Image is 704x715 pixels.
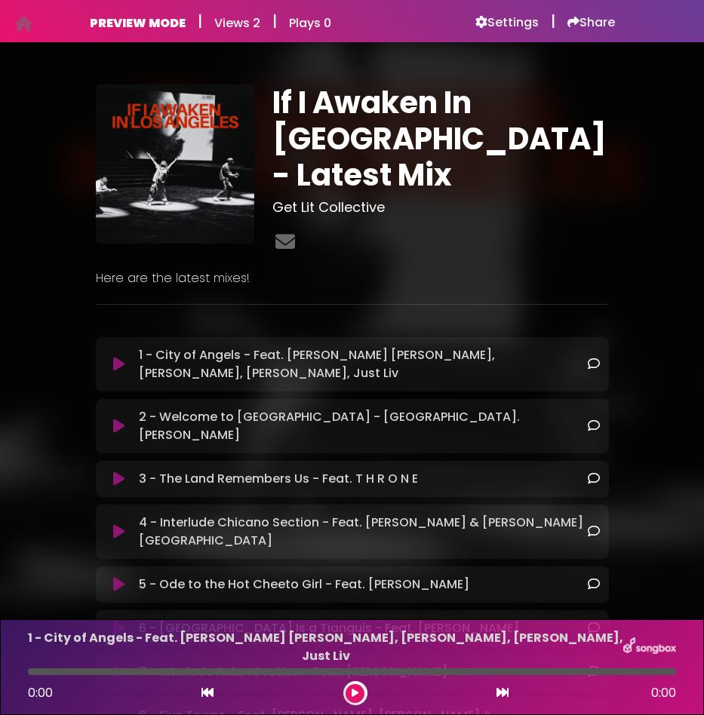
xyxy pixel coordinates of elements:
[96,269,609,287] p: Here are the latest mixes!
[289,16,331,30] h6: Plays 0
[214,16,260,30] h6: Views 2
[139,346,587,382] p: 1 - City of Angels - Feat. [PERSON_NAME] [PERSON_NAME], [PERSON_NAME], [PERSON_NAME], Just Liv
[272,84,608,193] h1: If I Awaken In [GEOGRAPHIC_DATA] - Latest Mix
[567,15,615,30] a: Share
[139,575,469,594] p: 5 - Ode to the Hot Cheeto Girl - Feat. [PERSON_NAME]
[198,12,202,30] h5: |
[28,629,623,665] p: 1 - City of Angels - Feat. [PERSON_NAME] [PERSON_NAME], [PERSON_NAME], [PERSON_NAME], Just Liv
[272,12,277,30] h5: |
[139,514,587,550] p: 4 - Interlude Chicano Section - Feat. [PERSON_NAME] & [PERSON_NAME][GEOGRAPHIC_DATA]
[551,12,555,30] h5: |
[623,637,676,657] img: songbox-logo-white.png
[272,199,608,216] h3: Get Lit Collective
[28,684,53,701] span: 0:00
[651,684,676,702] span: 0:00
[139,470,418,488] p: 3 - The Land Remembers Us - Feat. T H R O N E
[139,408,587,444] p: 2 - Welcome to [GEOGRAPHIC_DATA] - [GEOGRAPHIC_DATA]. [PERSON_NAME]
[96,84,255,244] img: jpqCGvsiRDGDrW28OCCq
[475,15,539,30] a: Settings
[90,16,186,30] h6: PREVIEW MODE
